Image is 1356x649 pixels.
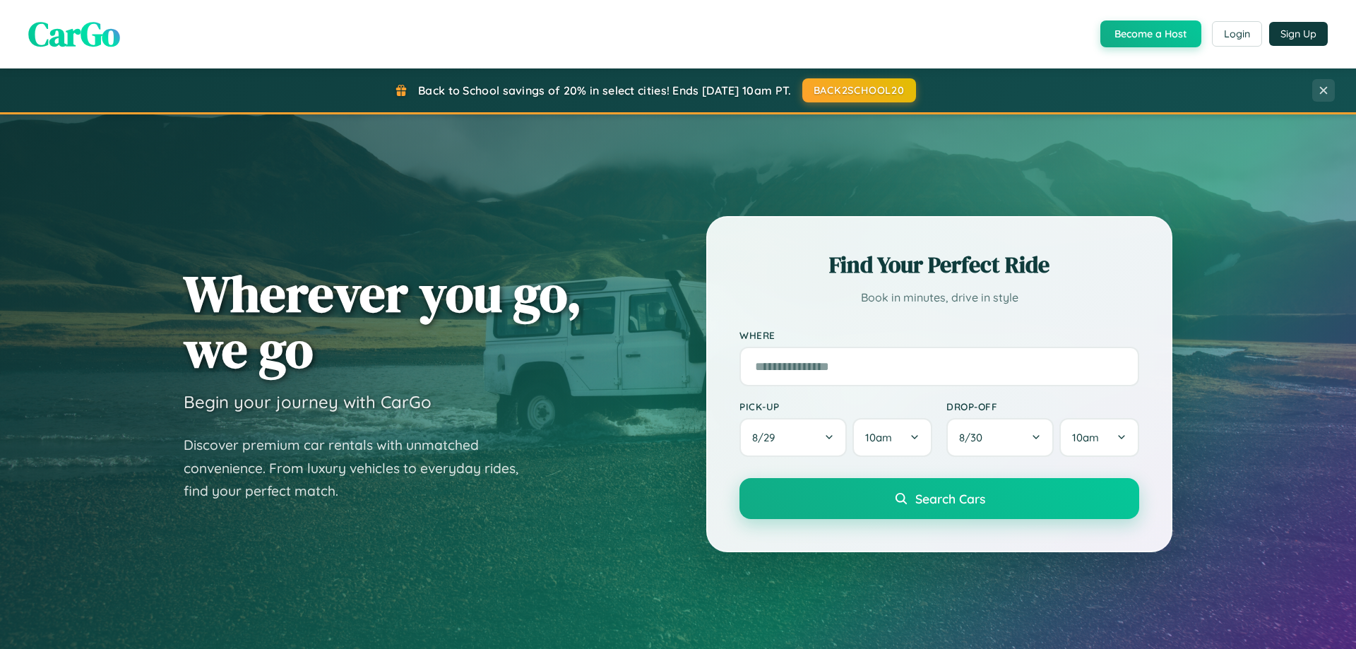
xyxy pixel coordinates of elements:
button: Login [1212,21,1262,47]
button: BACK2SCHOOL20 [802,78,916,102]
span: 10am [1072,431,1099,444]
label: Drop-off [946,400,1139,412]
span: 8 / 30 [959,431,989,444]
p: Discover premium car rentals with unmatched convenience. From luxury vehicles to everyday rides, ... [184,434,537,503]
label: Pick-up [739,400,932,412]
span: Back to School savings of 20% in select cities! Ends [DATE] 10am PT. [418,83,791,97]
p: Book in minutes, drive in style [739,287,1139,308]
h3: Begin your journey with CarGo [184,391,432,412]
span: 10am [865,431,892,444]
span: Search Cars [915,491,985,506]
button: 10am [1059,418,1139,457]
button: Search Cars [739,478,1139,519]
span: CarGo [28,11,120,57]
h2: Find Your Perfect Ride [739,249,1139,280]
h1: Wherever you go, we go [184,266,582,377]
button: 8/29 [739,418,847,457]
button: Sign Up [1269,22,1328,46]
label: Where [739,329,1139,341]
span: 8 / 29 [752,431,782,444]
button: 10am [852,418,932,457]
button: 8/30 [946,418,1054,457]
button: Become a Host [1100,20,1201,47]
